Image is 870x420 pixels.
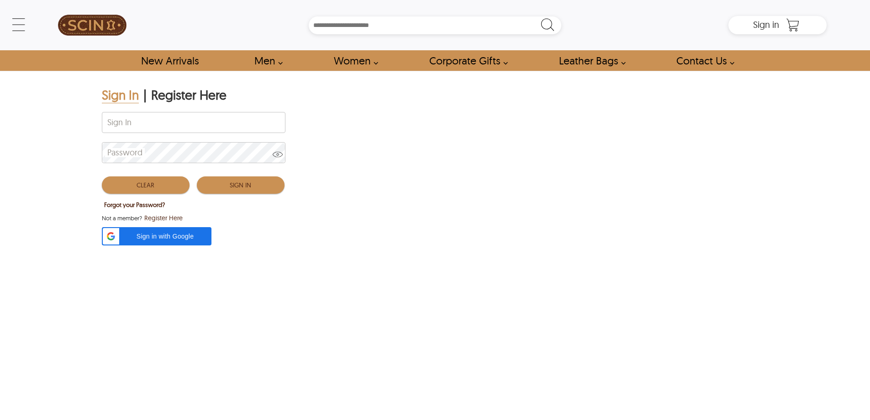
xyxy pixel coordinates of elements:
[43,5,141,46] a: SCIN
[419,50,513,71] a: Shop Leather Corporate Gifts
[548,50,631,71] a: Shop Leather Bags
[102,213,142,223] span: Not a member?
[102,199,167,211] button: Forgot your Password?
[784,18,802,32] a: Shopping Cart
[144,213,183,223] span: Register Here
[753,22,779,29] a: Sign in
[244,50,288,71] a: shop men's leather jackets
[753,19,779,30] span: Sign in
[102,227,211,245] div: Sign in with Google
[131,50,209,71] a: Shop New Arrivals
[666,50,739,71] a: contact-us
[102,87,139,103] div: Sign In
[102,176,190,194] button: Clear
[323,50,383,71] a: Shop Women Leather Jackets
[151,87,227,103] div: Register Here
[197,176,285,194] button: Sign In
[58,5,127,46] img: SCIN
[125,232,206,241] span: Sign in with Google
[143,87,147,103] div: |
